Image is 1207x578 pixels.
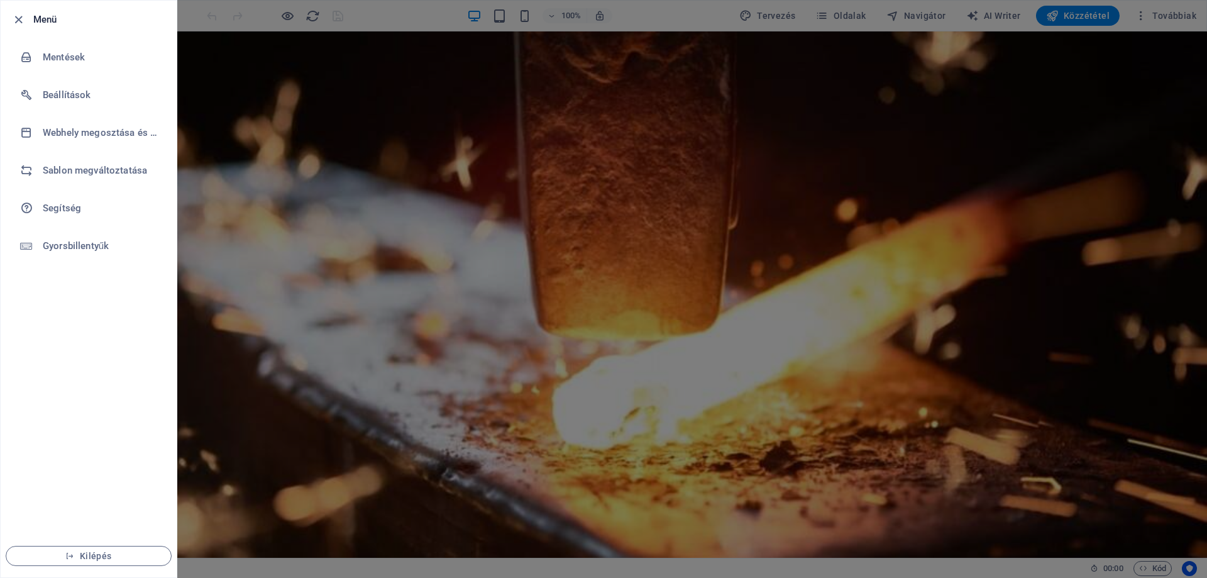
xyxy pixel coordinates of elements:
[1,189,177,227] a: Segítség
[43,87,159,103] h6: Beállítások
[43,238,159,253] h6: Gyorsbillentyűk
[43,125,159,140] h6: Webhely megosztása és másolása
[6,546,172,566] button: Kilépés
[43,201,159,216] h6: Segítség
[33,12,167,27] h6: Menü
[43,50,159,65] h6: Mentések
[43,163,159,178] h6: Sablon megváltoztatása
[16,551,161,561] span: Kilépés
